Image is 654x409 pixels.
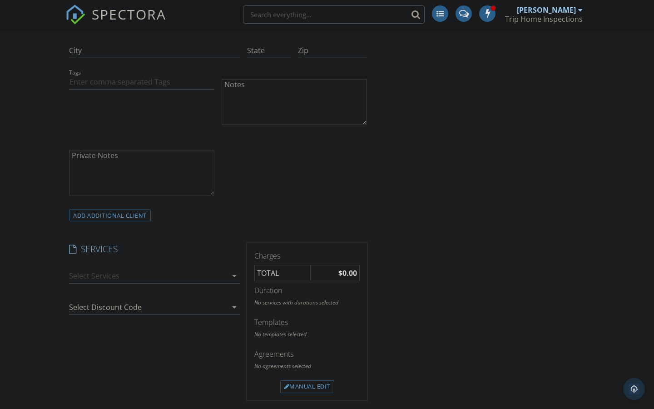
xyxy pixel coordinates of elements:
div: Duration [254,285,360,296]
span: SPECTORA [92,5,166,24]
strong: $0.00 [338,268,357,278]
div: Manual Edit [280,380,334,393]
i: arrow_drop_down [229,302,240,313]
div: Open Intercom Messenger [623,378,645,400]
input: Search everything... [243,5,425,24]
i: arrow_drop_down [229,270,240,281]
p: No agreements selected [254,362,360,370]
div: [PERSON_NAME] [517,5,576,15]
div: Templates [254,317,360,328]
p: No services with durations selected [254,299,360,307]
div: ADD ADDITIONAL client [69,209,151,222]
a: SPECTORA [65,12,166,31]
p: No templates selected [254,330,360,339]
h4: SERVICES [69,243,240,255]
img: The Best Home Inspection Software - Spectora [65,5,85,25]
td: TOTAL [255,265,311,281]
div: Trip Home Inspections [505,15,583,24]
div: Agreements [254,349,360,359]
div: Charges [254,250,360,261]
